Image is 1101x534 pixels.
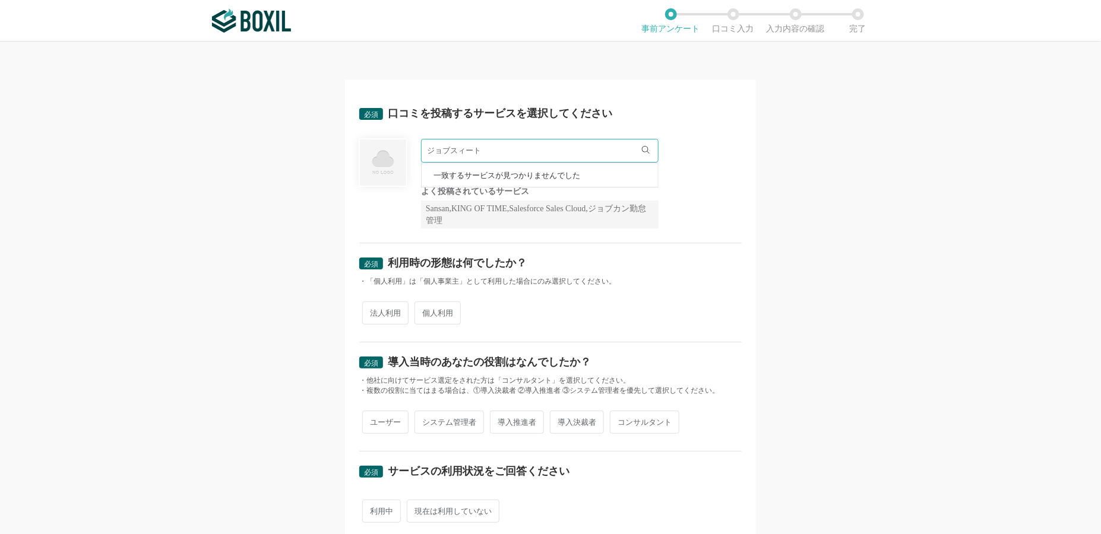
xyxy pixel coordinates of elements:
[407,500,499,523] span: 現在は利用していない
[388,108,612,119] div: 口コミを投稿するサービスを選択してください
[702,8,764,33] li: 口コミ入力
[359,276,742,287] div: ・「個人利用」は「個人事業主」として利用した場合にのみ選択してください。
[388,466,570,476] div: サービスの利用状況をご回答ください
[490,411,544,434] span: 導入推進者
[362,500,401,523] span: 利用中
[415,411,484,434] span: システム管理者
[610,411,679,434] span: コンサルタント
[421,201,659,228] div: Sansan,KING OF TIME,Salesforce Sales Cloud,ジョブカン勤怠管理
[421,139,659,163] input: サービス名で検索
[388,357,591,367] div: 導入当時のあなたの役割はなんでしたか？
[434,171,580,179] span: 一致するサービスが見つかりませんでした
[415,301,461,325] span: 個人利用
[421,187,659,196] div: よく投稿されているサービス
[550,411,604,434] span: 導入決裁者
[364,110,378,119] span: 必須
[364,260,378,268] span: 必須
[364,359,378,367] span: 必須
[212,9,291,33] img: ボクシルSaaS_ロゴ
[764,8,827,33] li: 入力内容の確認
[359,386,742,396] div: ・複数の役割に当てはまる場合は、①導入決裁者 ②導入推進者 ③システム管理者を優先して選択してください。
[827,8,889,33] li: 完了
[359,376,742,386] div: ・他社に向けてサービス選定をされた方は「コンサルタント」を選択してください。
[362,411,409,434] span: ユーザー
[362,301,409,325] span: 法人利用
[640,8,702,33] li: 事前アンケート
[364,468,378,476] span: 必須
[388,258,527,268] div: 利用時の形態は何でしたか？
